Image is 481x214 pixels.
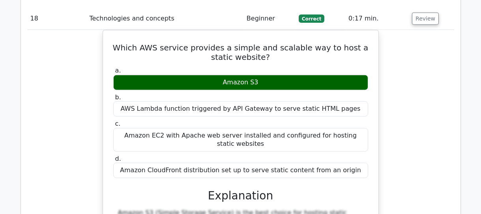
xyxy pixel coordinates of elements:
div: AWS Lambda function triggered by API Gateway to serve static HTML pages [113,101,368,117]
span: b. [115,93,121,101]
span: c. [115,120,121,127]
span: Correct [299,15,324,22]
div: Amazon CloudFront distribution set up to serve static content from an origin [113,163,368,178]
td: Beginner [243,7,296,30]
td: 0:17 min. [345,7,409,30]
h5: Which AWS service provides a simple and scalable way to host a static website? [112,43,369,62]
div: Amazon EC2 with Apache web server installed and configured for hosting static websites [113,128,368,152]
span: a. [115,67,121,74]
span: d. [115,155,121,162]
button: Review [412,13,439,25]
div: Amazon S3 [113,75,368,90]
h3: Explanation [118,189,363,203]
td: Technologies and concepts [86,7,243,30]
td: 18 [27,7,86,30]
